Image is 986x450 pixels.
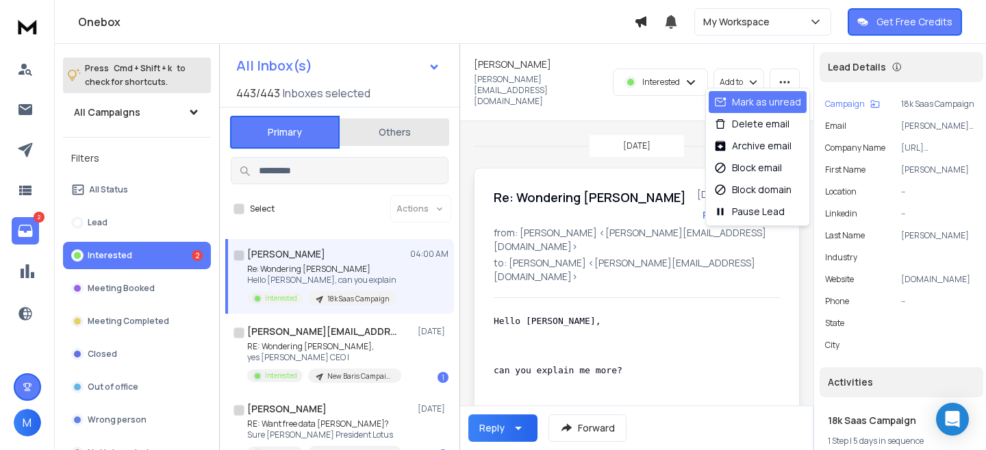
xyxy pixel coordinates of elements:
[901,296,978,307] p: --
[494,256,780,284] p: to: [PERSON_NAME] <[PERSON_NAME][EMAIL_ADDRESS][DOMAIN_NAME]>
[494,226,780,253] p: from: [PERSON_NAME] <[PERSON_NAME][EMAIL_ADDRESS][DOMAIN_NAME]>
[247,325,398,338] h1: [PERSON_NAME][EMAIL_ADDRESS][DOMAIN_NAME]
[901,164,978,175] p: [PERSON_NAME]
[825,274,854,285] p: website
[494,188,686,207] h1: Re: Wondering [PERSON_NAME]
[825,252,857,263] p: industry
[265,293,297,303] p: Interested
[14,14,41,39] img: logo
[236,85,280,101] span: 443 / 443
[820,367,983,397] div: Activities
[474,58,551,71] h1: [PERSON_NAME]
[901,121,978,132] p: [PERSON_NAME][EMAIL_ADDRESS][DOMAIN_NAME]
[828,60,886,74] p: Lead Details
[825,230,865,241] p: Last Name
[89,184,128,195] p: All Status
[479,421,505,435] div: Reply
[247,341,401,352] p: RE: Wondering [PERSON_NAME],
[901,186,978,197] p: --
[703,15,775,29] p: My Workspace
[247,429,401,440] p: Sure [PERSON_NAME] President Lotus
[901,230,978,241] p: [PERSON_NAME]
[714,183,792,197] div: Block domain
[876,15,952,29] p: Get Free Credits
[825,164,865,175] p: First Name
[112,60,174,76] span: Cmd + Shift + k
[14,409,41,436] span: M
[88,414,147,425] p: Wrong person
[714,95,801,109] div: Mark as unread
[410,249,448,260] p: 04:00 AM
[438,372,448,383] div: 1
[85,62,186,89] p: Press to check for shortcuts.
[697,188,780,201] p: [DATE] : 04:00 am
[703,208,729,222] button: Reply
[642,77,680,88] p: Interested
[901,274,978,285] p: [DOMAIN_NAME]
[825,318,844,329] p: State
[623,140,650,151] p: [DATE]
[88,250,132,261] p: Interested
[828,414,975,427] h1: 18k Saas Campaign
[825,121,846,132] p: Email
[247,352,401,363] p: yes [PERSON_NAME] CEO |
[901,208,978,219] p: --
[265,371,297,381] p: Interested
[88,217,108,228] p: Lead
[825,142,885,153] p: Company Name
[825,296,849,307] p: Phone
[247,275,397,286] p: Hello [PERSON_NAME], can you explain
[714,139,792,153] div: Archive email
[88,283,155,294] p: Meeting Booked
[88,316,169,327] p: Meeting Completed
[327,371,393,382] p: New Baris Campaign
[88,349,117,360] p: Closed
[825,340,839,351] p: City
[901,99,978,110] p: 18k Saas Campaign
[825,208,857,219] p: linkedin
[901,142,978,153] p: [URL][DOMAIN_NAME]
[548,414,627,442] button: Forward
[283,85,370,101] h3: Inboxes selected
[828,436,975,447] div: |
[247,264,397,275] p: Re: Wondering [PERSON_NAME]
[825,99,865,110] p: Campaign
[714,161,782,175] div: Block email
[720,77,743,88] p: Add to
[936,403,969,436] div: Open Intercom Messenger
[192,250,203,261] div: 2
[853,435,924,447] span: 5 days in sequence
[327,294,389,304] p: 18k Saas Campaign
[88,382,138,392] p: Out of office
[418,403,448,414] p: [DATE]
[236,59,312,73] h1: All Inbox(s)
[340,117,449,147] button: Others
[34,212,45,223] p: 2
[825,186,857,197] p: location
[714,117,789,131] div: Delete email
[78,14,634,30] h1: Onebox
[250,203,275,214] label: Select
[247,247,325,261] h1: [PERSON_NAME]
[63,149,211,168] h3: Filters
[247,418,401,429] p: RE: Want free data [PERSON_NAME]?
[714,205,785,218] div: Pause Lead
[230,116,340,149] button: Primary
[418,326,448,337] p: [DATE]
[247,402,327,416] h1: [PERSON_NAME]
[474,74,605,107] p: [PERSON_NAME][EMAIL_ADDRESS][DOMAIN_NAME]
[828,435,848,447] span: 1 Step
[74,105,140,119] h1: All Campaigns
